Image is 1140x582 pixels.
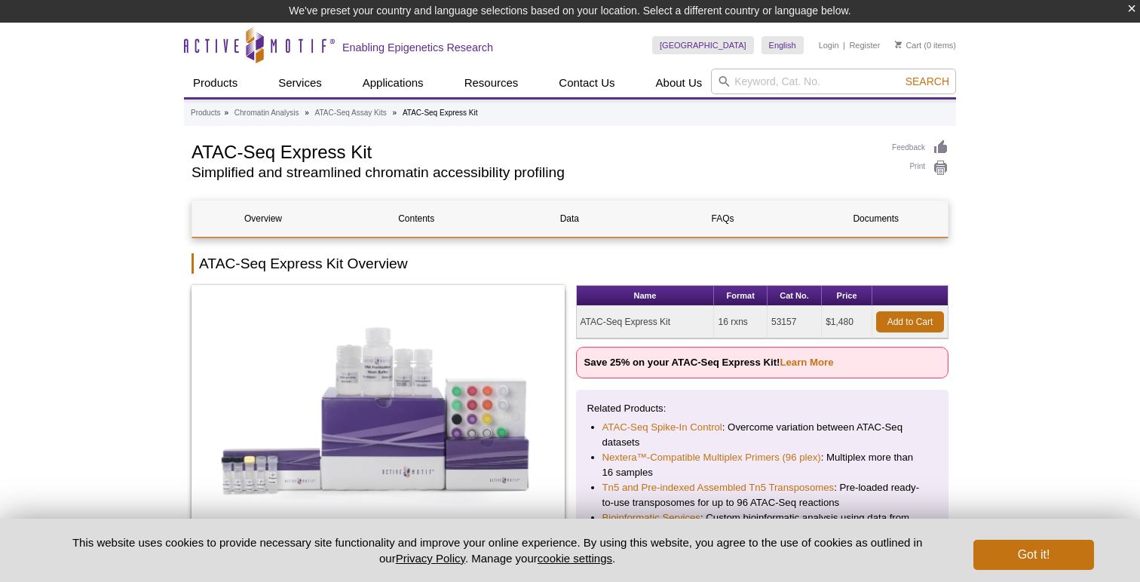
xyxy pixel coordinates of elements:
[587,401,938,416] p: Related Products:
[602,510,923,541] li: : Custom bioinformatic analysis using data from our kits
[403,109,478,117] li: ATAC-Seq Express Kit
[46,535,948,566] p: This website uses cookies to provide necessary site functionality and improve your online experie...
[602,450,923,480] li: : Multiplex more than 16 samples
[892,160,948,176] a: Print
[895,36,956,54] li: (0 items)
[849,40,880,51] a: Register
[345,201,487,237] a: Contents
[895,41,902,48] img: Your Cart
[768,286,822,306] th: Cat No.
[602,480,923,510] li: : Pre-loaded ready-to-use transposomes for up to 96 ATAC-Seq reactions
[711,69,956,94] input: Keyword, Cat. No.
[652,36,754,54] a: [GEOGRAPHIC_DATA]
[191,106,220,120] a: Products
[906,75,949,87] span: Search
[577,306,715,338] td: ATAC-Seq Express Kit
[602,480,835,495] a: Tn5 and Pre-indexed Assembled Tn5 Transposomes
[315,106,387,120] a: ATAC-Seq Assay Kits
[538,552,612,565] button: cookie settings
[822,306,872,338] td: $1,480
[602,510,700,525] a: Bioinformatic Services
[892,139,948,156] a: Feedback
[354,69,433,97] a: Applications
[647,69,712,97] a: About Us
[602,450,821,465] a: Nextera™-Compatible Multiplex Primers (96 plex)
[895,40,921,51] a: Cart
[224,109,228,117] li: »
[584,357,834,368] strong: Save 25% on your ATAC-Seq Express Kit!
[192,139,877,162] h1: ATAC-Seq Express Kit
[498,201,640,237] a: Data
[714,286,768,306] th: Format
[768,306,822,338] td: 53157
[184,69,247,97] a: Products
[305,109,309,117] li: »
[192,285,565,534] img: ATAC-Seq Express Kit
[652,201,794,237] a: FAQs
[192,166,877,179] h2: Simplified and streamlined chromatin accessibility profiling
[876,311,944,332] a: Add to Cart
[234,106,299,120] a: Chromatin Analysis
[819,40,839,51] a: Login
[780,357,833,368] a: Learn More
[714,306,768,338] td: 16 rxns
[843,36,845,54] li: |
[577,286,715,306] th: Name
[342,41,493,54] h2: Enabling Epigenetics Research
[192,253,948,274] h2: ATAC-Seq Express Kit Overview
[602,420,722,435] a: ATAC-Seq Spike-In Control
[822,286,872,306] th: Price
[805,201,947,237] a: Documents
[269,69,331,97] a: Services
[396,552,465,565] a: Privacy Policy
[762,36,804,54] a: English
[602,420,923,450] li: : Overcome variation between ATAC-Seq datasets
[550,69,624,97] a: Contact Us
[192,201,334,237] a: Overview
[455,69,528,97] a: Resources
[393,109,397,117] li: »
[973,540,1094,570] button: Got it!
[901,75,954,88] button: Search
